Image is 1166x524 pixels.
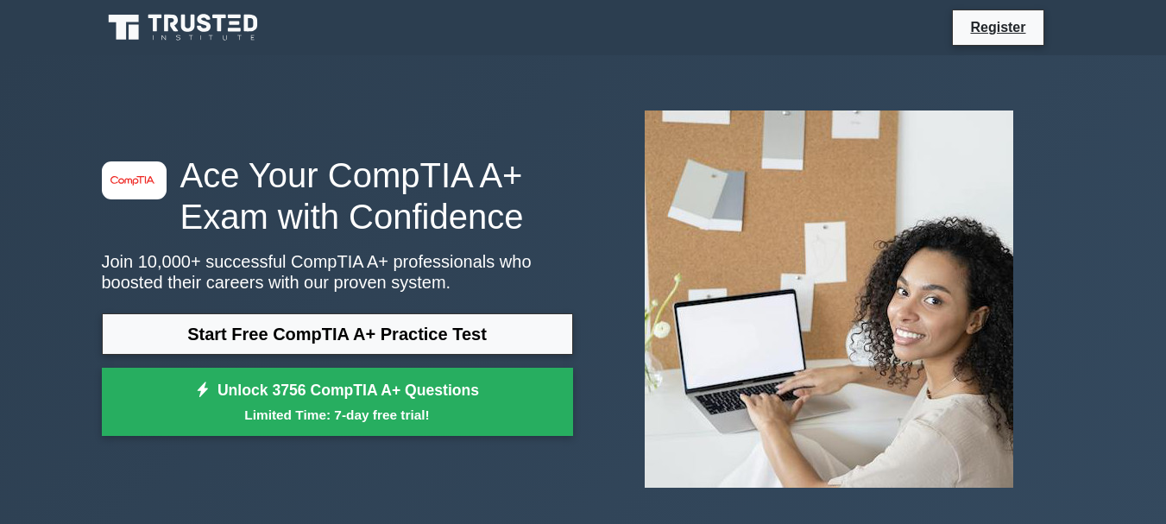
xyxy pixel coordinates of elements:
[960,16,1036,38] a: Register
[123,405,551,425] small: Limited Time: 7-day free trial!
[102,251,573,293] p: Join 10,000+ successful CompTIA A+ professionals who boosted their careers with our proven system.
[102,368,573,437] a: Unlock 3756 CompTIA A+ QuestionsLimited Time: 7-day free trial!
[102,155,573,237] h1: Ace Your CompTIA A+ Exam with Confidence
[102,313,573,355] a: Start Free CompTIA A+ Practice Test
